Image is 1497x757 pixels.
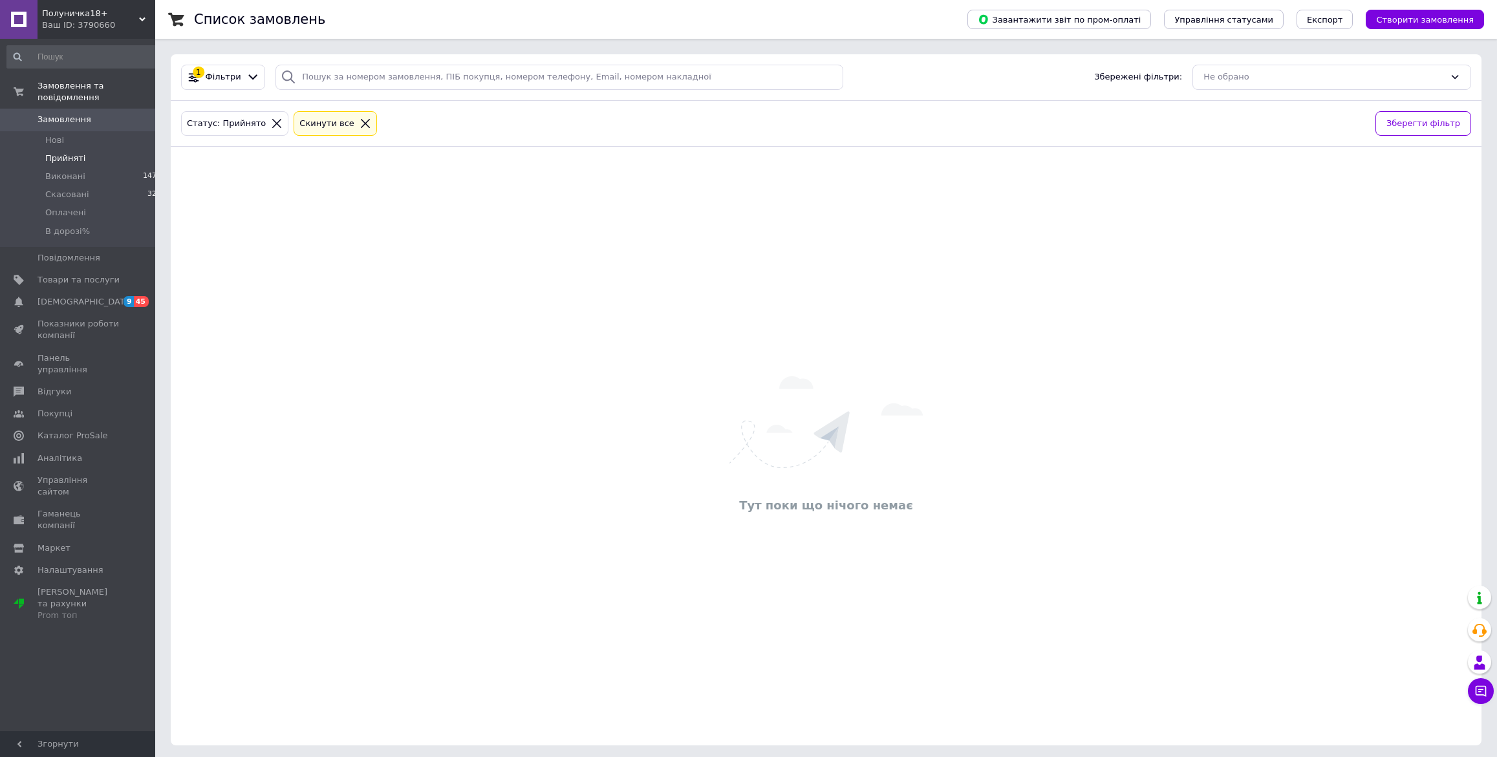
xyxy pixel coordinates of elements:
[1468,678,1494,704] button: Чат з покупцем
[194,12,325,27] h1: Список замовлень
[45,189,89,200] span: Скасовані
[38,274,120,286] span: Товари та послуги
[38,430,107,442] span: Каталог ProSale
[38,586,120,622] span: [PERSON_NAME] та рахунки
[147,189,161,200] span: 326
[124,296,134,307] span: 9
[6,45,162,69] input: Пошук
[38,508,120,531] span: Гаманець компанії
[134,296,149,307] span: 45
[38,80,155,103] span: Замовлення та повідомлення
[42,19,155,31] div: Ваш ID: 3790660
[1297,10,1353,29] button: Експорт
[1307,15,1343,25] span: Експорт
[45,134,64,146] span: Нові
[38,610,120,621] div: Prom топ
[38,542,70,554] span: Маркет
[45,207,86,219] span: Оплачені
[38,352,120,376] span: Панель управління
[38,318,120,341] span: Показники роботи компанії
[38,114,91,125] span: Замовлення
[1375,111,1471,136] button: Зберегти фільтр
[38,296,133,308] span: [DEMOGRAPHIC_DATA]
[1174,15,1273,25] span: Управління статусами
[177,497,1475,513] div: Тут поки що нічого немає
[38,386,71,398] span: Відгуки
[967,10,1151,29] button: Завантажити звіт по пром-оплаті
[45,171,85,182] span: Виконані
[206,71,241,83] span: Фільтри
[38,564,103,576] span: Налаштування
[1366,10,1484,29] button: Створити замовлення
[193,67,204,78] div: 1
[38,252,100,264] span: Повідомлення
[297,117,357,131] div: Cкинути все
[38,408,72,420] span: Покупці
[1203,70,1445,84] div: Не обрано
[1164,10,1284,29] button: Управління статусами
[1094,71,1182,83] span: Збережені фільтри:
[42,8,139,19] span: Полуничка18+
[1353,14,1484,24] a: Створити замовлення
[1386,117,1460,131] span: Зберегти фільтр
[275,65,843,90] input: Пошук за номером замовлення, ПІБ покупця, номером телефону, Email, номером накладної
[45,226,90,237] span: В дорозі%
[1376,15,1474,25] span: Створити замовлення
[143,171,161,182] span: 1475
[184,117,268,131] div: Статус: Прийнято
[45,153,85,164] span: Прийняті
[38,453,82,464] span: Аналітика
[38,474,120,498] span: Управління сайтом
[978,14,1141,25] span: Завантажити звіт по пром-оплаті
